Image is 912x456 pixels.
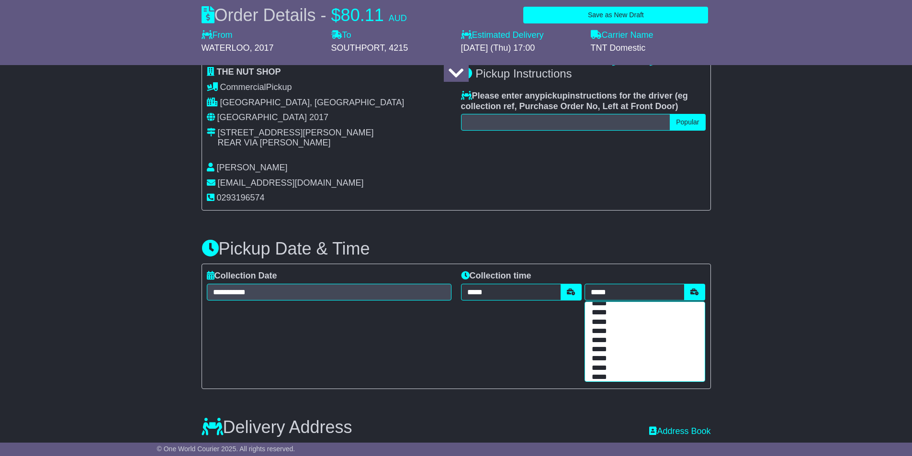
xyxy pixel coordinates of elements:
[218,138,374,148] div: REAR VIA [PERSON_NAME]
[202,30,233,41] label: From
[331,5,341,25] span: $
[218,178,364,188] span: [EMAIL_ADDRESS][DOMAIN_NAME]
[309,112,328,122] span: 2017
[207,82,451,93] div: Pickup
[218,128,374,138] div: [STREET_ADDRESS][PERSON_NAME]
[389,13,407,23] span: AUD
[384,43,408,53] span: , 4215
[331,43,384,53] span: SOUTHPORT
[157,445,295,453] span: © One World Courier 2025. All rights reserved.
[649,426,710,436] a: Address Book
[220,82,266,92] span: Commercial
[540,91,568,100] span: pickup
[591,30,653,41] label: Carrier Name
[461,91,688,111] span: eg collection ref, Purchase Order No, Left at Front Door
[331,30,351,41] label: To
[461,91,706,111] label: Please enter any instructions for the driver ( )
[341,5,384,25] span: 80.11
[202,43,250,53] span: WATERLOO
[220,98,405,107] span: [GEOGRAPHIC_DATA], [GEOGRAPHIC_DATA]
[202,5,407,25] div: Order Details -
[217,163,288,172] span: [PERSON_NAME]
[461,30,581,41] label: Estimated Delivery
[591,43,711,54] div: TNT Domestic
[202,418,352,437] h3: Delivery Address
[217,193,265,202] span: 0293196574
[523,7,708,23] button: Save as New Draft
[217,112,307,122] span: [GEOGRAPHIC_DATA]
[250,43,274,53] span: , 2017
[207,271,277,281] label: Collection Date
[461,271,531,281] label: Collection time
[461,43,581,54] div: [DATE] (Thu) 17:00
[202,239,711,258] h3: Pickup Date & Time
[670,114,705,131] button: Popular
